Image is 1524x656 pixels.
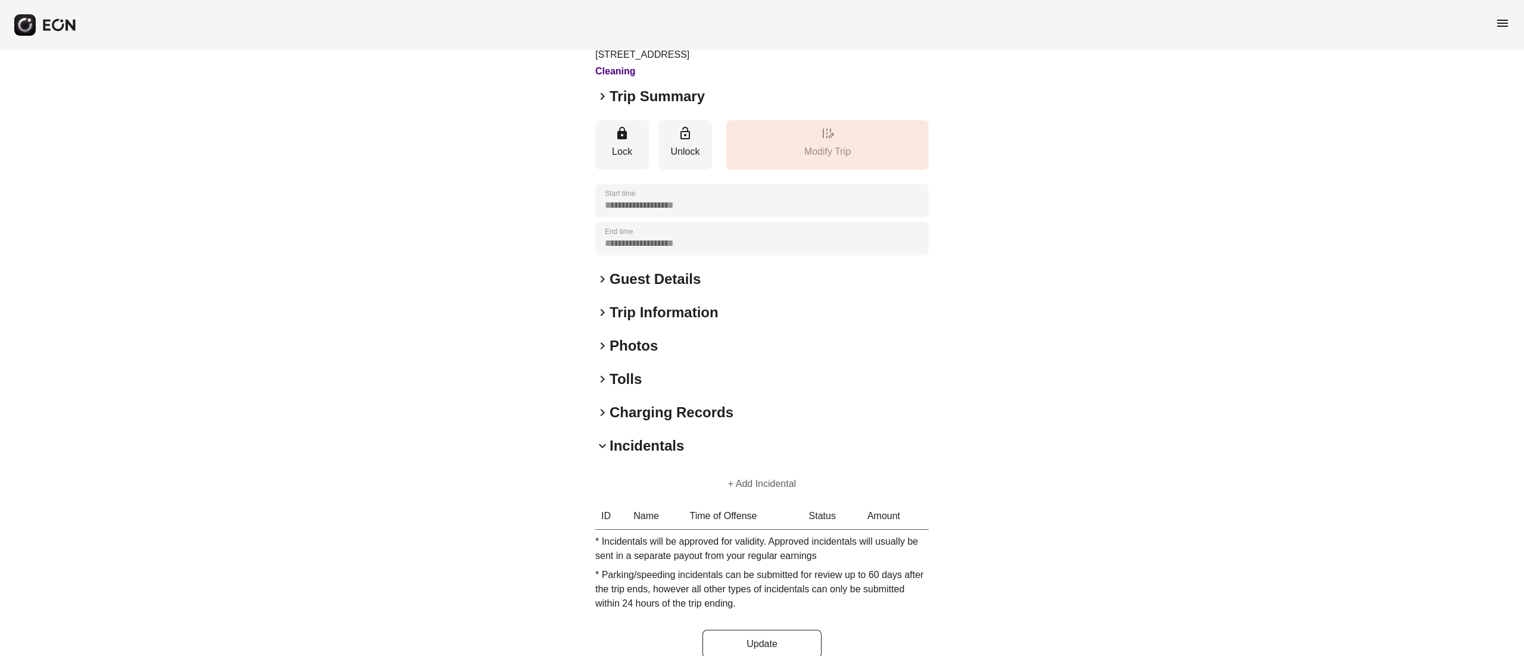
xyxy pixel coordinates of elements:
button: + Add Incidental [714,470,810,498]
h2: Incidentals [610,436,684,455]
button: Unlock [658,120,712,170]
span: keyboard_arrow_right [595,339,610,353]
p: Unlock [664,145,706,159]
span: keyboard_arrow_right [595,89,610,104]
p: * Incidentals will be approved for validity. Approved incidentals will usually be sent in a separ... [595,535,929,563]
span: lock [615,126,629,140]
span: keyboard_arrow_down [595,439,610,453]
th: ID [595,503,627,530]
h2: Tolls [610,370,642,389]
h2: Trip Information [610,303,719,322]
th: Amount [861,503,929,530]
th: Status [803,503,861,530]
p: Lock [601,145,643,159]
h2: Guest Details [610,270,701,289]
span: keyboard_arrow_right [595,272,610,286]
th: Name [627,503,683,530]
h3: Cleaning [595,64,829,79]
h2: Trip Summary [610,87,705,106]
span: lock_open [678,126,692,140]
p: [STREET_ADDRESS] [595,48,829,62]
th: Time of Offense [684,503,803,530]
h2: Charging Records [610,403,733,422]
h2: Photos [610,336,658,355]
button: Lock [595,120,649,170]
span: menu [1495,16,1510,30]
span: keyboard_arrow_right [595,305,610,320]
span: keyboard_arrow_right [595,405,610,420]
span: keyboard_arrow_right [595,372,610,386]
p: * Parking/speeding incidentals can be submitted for review up to 60 days after the trip ends, how... [595,568,929,611]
